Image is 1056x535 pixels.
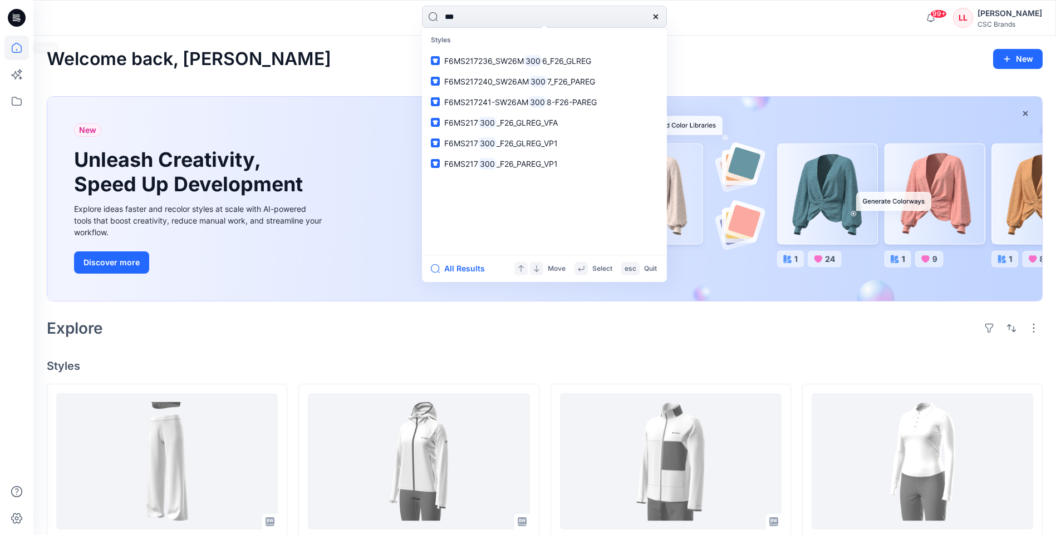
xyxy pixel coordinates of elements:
[47,49,331,70] h2: Welcome back, [PERSON_NAME]
[444,118,478,127] span: F6MS217
[592,263,612,275] p: Select
[978,7,1042,20] div: [PERSON_NAME]
[547,97,597,107] span: 8-F26-PAREG
[478,116,497,129] mark: 300
[978,20,1042,28] div: CSC Brands
[424,30,665,51] p: Styles
[497,118,558,127] span: _F26_GLREG_VFA
[930,9,947,18] span: 99+
[444,97,528,107] span: F6MS217241-SW26AM
[524,55,542,67] mark: 300
[444,56,524,66] span: F6MS217236_SW26M
[308,393,529,529] a: F6WS217268_F26_PAACT_VP1
[547,77,595,86] span: 7_F26_PAREG
[953,8,973,28] div: LL
[424,71,665,92] a: F6MS217240_SW26AM3007_F26_PAREG
[529,75,547,88] mark: 300
[424,112,665,133] a: F6MS217300_F26_GLREG_VFA
[74,251,325,274] a: Discover more
[444,159,478,169] span: F6MS217
[47,319,103,337] h2: Explore
[812,393,1033,529] a: F6WS217256_SW26W5192_F26_GLPERF_VFA
[548,263,566,275] p: Move
[79,123,96,137] span: New
[497,138,558,148] span: _F26_GLREG_VP1
[74,251,149,274] button: Discover more
[478,157,497,170] mark: 300
[424,92,665,112] a: F6MS217241-SW26AM3008-F26-PAREG
[424,133,665,153] a: F6MS217300_F26_GLREG_VP1
[424,51,665,71] a: F6MS217236_SW26M3006_F26_GLREG
[444,77,529,86] span: F6MS217240_SW26AM
[74,203,325,238] div: Explore ideas faster and recolor styles at scale with AI-powered tools that boost creativity, red...
[424,153,665,174] a: F6MS217300_F26_PAREG_VP1
[47,359,1043,373] h4: Styles
[74,148,308,196] h1: Unleash Creativity, Speed Up Development
[497,159,558,169] span: _F26_PAREG_VP1
[542,56,591,66] span: 6_F26_GLREG
[56,393,278,529] a: F6WS217432_SW26W3072_F26_GLREG_VFA
[528,96,547,108] mark: 300
[478,137,497,150] mark: 300
[644,263,657,275] p: Quit
[431,262,492,275] button: All Results
[444,138,478,148] span: F6MS217
[560,393,782,529] a: F6MS217194_F26_GLREG_VP2
[993,49,1043,69] button: New
[625,263,636,275] p: esc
